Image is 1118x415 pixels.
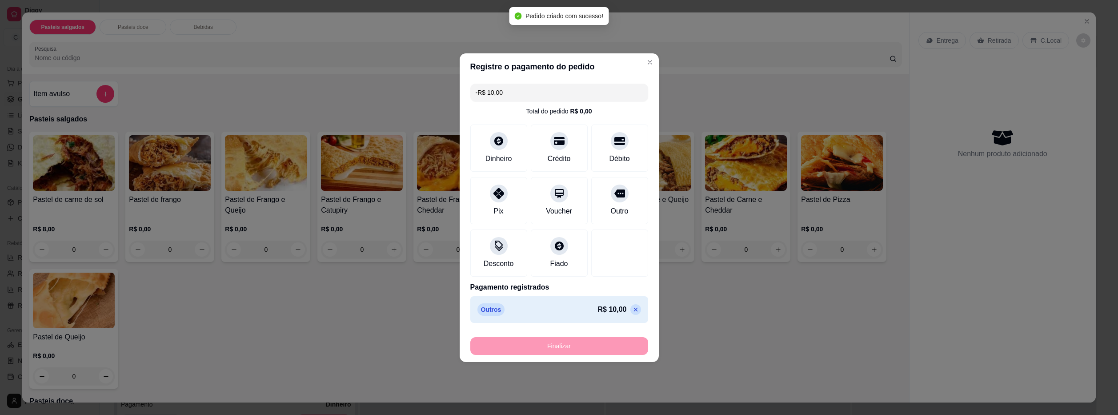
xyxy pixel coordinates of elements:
[643,55,657,69] button: Close
[485,153,512,164] div: Dinheiro
[470,282,648,293] p: Pagamento registrados
[493,206,503,217] div: Pix
[609,153,629,164] div: Débito
[515,12,522,20] span: check-circle
[526,107,592,116] div: Total do pedido
[484,258,514,269] div: Desconto
[477,303,505,316] p: Outros
[610,206,628,217] div: Outro
[546,206,572,217] div: Voucher
[550,258,568,269] div: Fiado
[460,53,659,80] header: Registre o pagamento do pedido
[570,107,592,116] div: R$ 0,00
[476,84,643,101] input: Ex.: hambúrguer de cordeiro
[525,12,603,20] span: Pedido criado com sucesso!
[598,304,627,315] p: R$ 10,00
[548,153,571,164] div: Crédito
